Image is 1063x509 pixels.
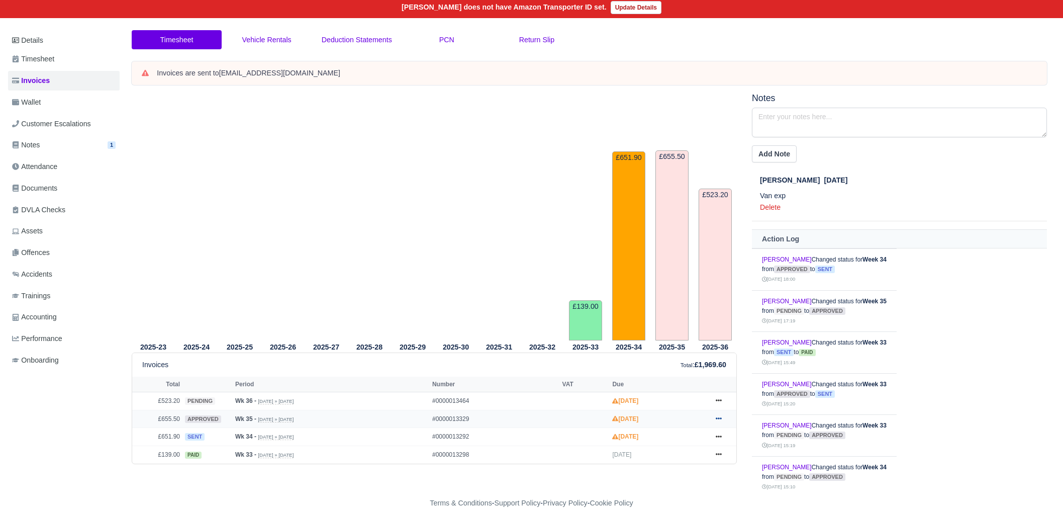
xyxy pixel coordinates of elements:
[222,30,312,50] a: Vehicle Rentals
[752,415,897,457] td: Changed status for from to
[12,97,41,108] span: Wallet
[434,341,477,353] th: 2025-30
[132,428,182,446] td: £651.90
[12,311,57,323] span: Accounting
[569,300,602,341] td: £139.00
[258,416,294,422] small: [DATE] » [DATE]
[12,269,52,280] span: Accidents
[774,390,810,398] span: approved
[760,175,1047,186] div: [DATE]
[430,428,560,446] td: #0000013292
[762,381,812,388] a: [PERSON_NAME]
[8,200,120,220] a: DVLA Checks
[8,93,120,112] a: Wallet
[564,341,607,353] th: 2025-33
[774,266,810,273] span: approved
[762,318,795,323] small: [DATE] 17:19
[142,361,168,369] h6: Invoices
[752,93,1047,104] h5: Notes
[862,422,887,429] strong: Week 33
[694,341,737,353] th: 2025-36
[492,30,582,50] a: Return Slip
[348,341,391,353] th: 2025-28
[430,499,492,507] a: Terms & Conditions
[12,247,50,259] span: Offences
[1013,461,1063,509] iframe: Chat Widget
[8,135,120,155] a: Notes 1
[8,31,120,50] a: Details
[681,359,726,371] div: :
[185,397,215,405] span: pending
[762,443,795,448] small: [DATE] 15:19
[261,341,305,353] th: 2025-26
[430,410,560,428] td: #0000013329
[752,230,1047,248] th: Action Log
[391,341,434,353] th: 2025-29
[774,432,804,439] span: pending
[235,415,256,422] strong: Wk 35 -
[762,339,812,346] a: [PERSON_NAME]
[752,145,797,162] button: Add Note
[108,141,116,149] span: 1
[699,189,732,341] td: £523.20
[132,377,182,392] th: Total
[12,161,57,173] span: Attendance
[132,410,182,428] td: £655.50
[862,381,887,388] strong: Week 33
[8,157,120,177] a: Attendance
[12,53,54,65] span: Timesheet
[762,464,812,471] a: [PERSON_NAME]
[612,433,638,440] strong: [DATE]
[258,398,294,404] small: [DATE] » [DATE]
[8,351,120,370] a: Onboarding
[774,307,804,315] span: pending
[477,341,521,353] th: 2025-31
[235,451,256,458] strong: Wk 33 -
[132,392,182,410] td: £523.20
[12,139,40,151] span: Notes
[809,473,845,481] span: approved
[218,341,261,353] th: 2025-25
[219,69,340,77] strong: [EMAIL_ADDRESS][DOMAIN_NAME]
[430,446,560,464] td: #0000013298
[752,373,897,415] td: Changed status for from to
[185,433,205,441] span: sent
[8,286,120,306] a: Trainings
[258,452,294,458] small: [DATE] » [DATE]
[612,397,638,404] strong: [DATE]
[774,349,794,356] span: sent
[8,71,120,91] a: Invoices
[762,298,812,305] a: [PERSON_NAME]
[760,203,781,211] a: Delete
[258,434,294,440] small: [DATE] » [DATE]
[185,452,202,459] span: paid
[157,68,1037,78] div: Invoices are sent to
[762,484,795,489] small: [DATE] 15:10
[695,361,726,369] strong: £1,969.60
[132,30,222,50] a: Timesheet
[132,446,182,464] td: £139.00
[762,401,795,406] small: [DATE] 15:20
[612,415,638,422] strong: [DATE]
[235,397,256,404] strong: Wk 36 -
[12,75,50,87] span: Invoices
[8,307,120,327] a: Accounting
[752,456,897,497] td: Changed status for from to
[132,341,175,353] th: 2025-23
[12,225,43,237] span: Assets
[762,256,812,263] a: [PERSON_NAME]
[430,392,560,410] td: #0000013464
[305,341,348,353] th: 2025-27
[752,332,897,374] td: Changed status for from to
[12,183,57,194] span: Documents
[655,150,689,341] td: £655.50
[752,290,897,332] td: Changed status for from to
[8,243,120,263] a: Offences
[611,1,661,14] a: Update Details
[607,341,650,353] th: 2025-34
[862,464,887,471] strong: Week 34
[815,266,835,273] span: sent
[681,362,693,368] small: Total
[809,432,845,439] span: approved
